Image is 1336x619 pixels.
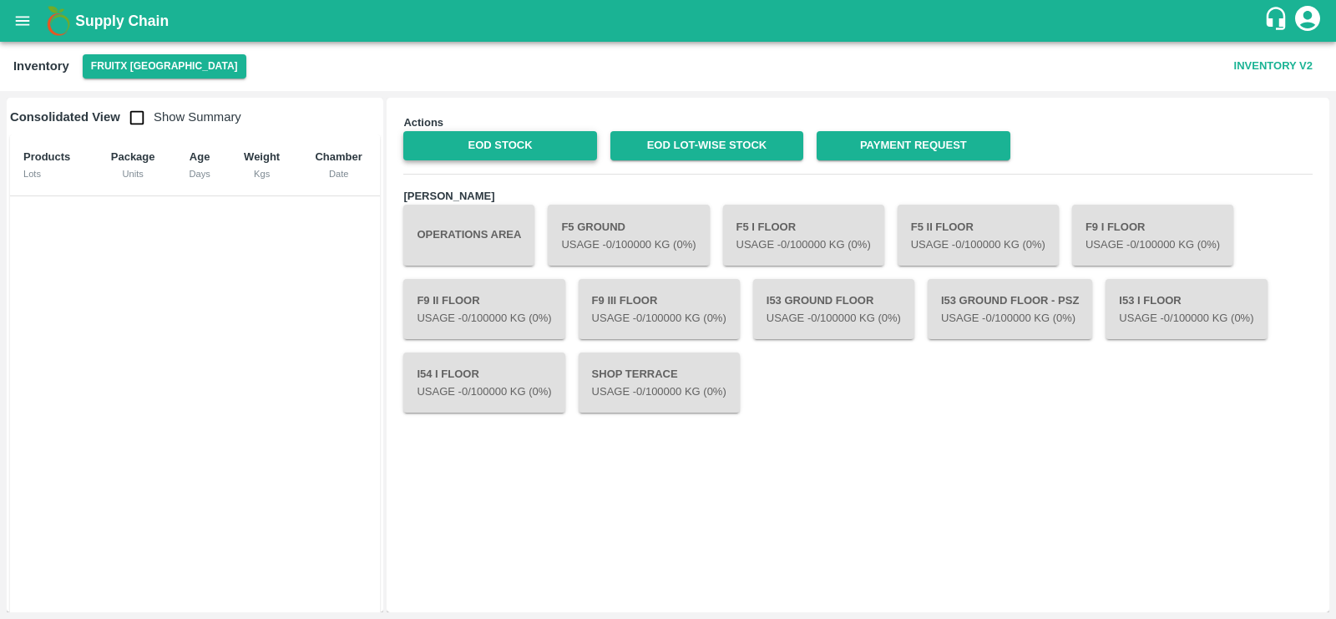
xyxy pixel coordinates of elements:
[592,311,726,327] p: Usage - 0 /100000 Kg (0%)
[928,279,1092,339] button: I53 Ground Floor - PSZUsage -0/100000 Kg (0%)
[1106,279,1267,339] button: I53 I FloorUsage -0/100000 Kg (0%)
[23,150,70,163] b: Products
[736,237,871,253] p: Usage - 0 /100000 Kg (0%)
[1085,237,1220,253] p: Usage - 0 /100000 Kg (0%)
[244,150,280,163] b: Weight
[579,353,740,413] button: Shop TerraceUsage -0/100000 Kg (0%)
[548,205,709,265] button: F5 GroundUsage -0/100000 Kg (0%)
[1263,6,1293,36] div: customer-support
[120,110,241,124] span: Show Summary
[186,166,214,181] div: Days
[817,131,1010,160] a: Payment Request
[23,166,79,181] div: Lots
[190,150,210,163] b: Age
[579,279,740,339] button: F9 III FloorUsage -0/100000 Kg (0%)
[723,205,884,265] button: F5 I FloorUsage -0/100000 Kg (0%)
[13,59,69,73] b: Inventory
[403,205,534,265] button: Operations Area
[3,2,42,40] button: open drawer
[10,110,120,124] b: Consolidated View
[111,150,155,163] b: Package
[403,353,564,413] button: I54 I FloorUsage -0/100000 Kg (0%)
[403,131,596,160] a: EOD Stock
[403,116,443,129] b: Actions
[240,166,284,181] div: Kgs
[1293,3,1323,38] div: account of current user
[911,237,1045,253] p: Usage - 0 /100000 Kg (0%)
[403,279,564,339] button: F9 II FloorUsage -0/100000 Kg (0%)
[1072,205,1233,265] button: F9 I FloorUsage -0/100000 Kg (0%)
[75,13,169,29] b: Supply Chain
[106,166,159,181] div: Units
[75,9,1263,33] a: Supply Chain
[753,279,914,339] button: I53 Ground FloorUsage -0/100000 Kg (0%)
[315,150,362,163] b: Chamber
[417,311,551,327] p: Usage - 0 /100000 Kg (0%)
[1119,311,1253,327] p: Usage - 0 /100000 Kg (0%)
[941,311,1079,327] p: Usage - 0 /100000 Kg (0%)
[898,205,1059,265] button: F5 II FloorUsage -0/100000 Kg (0%)
[42,4,75,38] img: logo
[767,311,901,327] p: Usage - 0 /100000 Kg (0%)
[83,54,246,79] button: Select DC
[417,384,551,400] p: Usage - 0 /100000 Kg (0%)
[592,384,726,400] p: Usage - 0 /100000 Kg (0%)
[311,166,367,181] div: Date
[403,190,494,202] b: [PERSON_NAME]
[1227,52,1319,81] button: Inventory V2
[561,237,696,253] p: Usage - 0 /100000 Kg (0%)
[610,131,803,160] a: EOD Lot-wise Stock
